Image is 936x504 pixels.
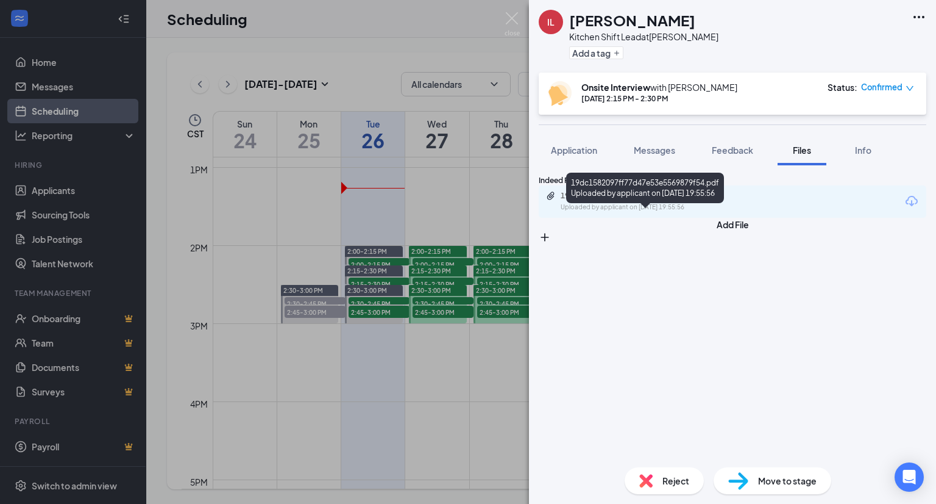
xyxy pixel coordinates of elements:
[551,145,597,156] span: Application
[912,10,926,24] svg: Ellipses
[634,145,675,156] span: Messages
[758,474,817,488] span: Move to stage
[828,81,857,93] div: Status :
[546,191,743,212] a: Paperclip19dc1582097ff77d47e53e5569879f54.pdfUploaded by applicant on [DATE] 19:55:56
[895,463,924,492] div: Open Intercom Messenger
[793,145,811,156] span: Files
[539,218,926,243] button: Add FilePlus
[569,46,623,59] button: PlusAdd a tag
[855,145,871,156] span: Info
[546,191,556,201] svg: Paperclip
[662,474,689,488] span: Reject
[906,84,914,93] span: down
[539,175,926,185] div: Indeed Resume
[561,191,731,201] div: 19dc1582097ff77d47e53e5569879f54.pdf
[581,93,737,104] div: [DATE] 2:15 PM - 2:30 PM
[861,81,902,93] span: Confirmed
[569,31,718,43] div: Kitchen Shift Lead at [PERSON_NAME]
[569,10,695,31] h1: [PERSON_NAME]
[561,203,743,212] div: Uploaded by applicant on [DATE] 19:55:56
[539,231,551,243] svg: Plus
[547,16,555,28] div: IL
[566,173,724,203] div: 19dc1582097ff77d47e53e5569879f54.pdf Uploaded by applicant on [DATE] 19:55:56
[712,145,753,156] span: Feedback
[581,82,650,93] b: Onsite Interview
[904,194,919,209] svg: Download
[581,81,737,93] div: with [PERSON_NAME]
[613,49,620,57] svg: Plus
